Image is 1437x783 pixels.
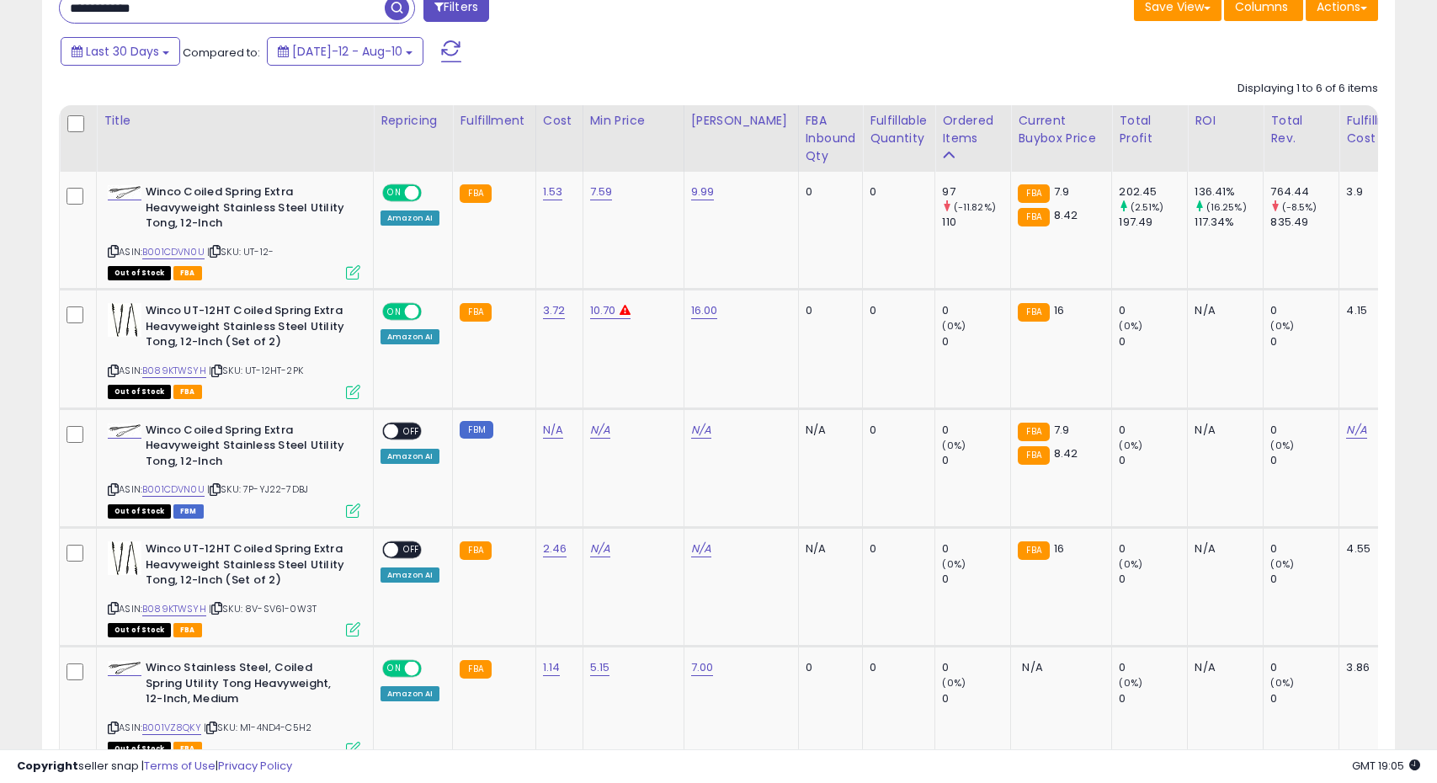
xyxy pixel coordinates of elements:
[460,112,528,130] div: Fulfillment
[1054,445,1078,461] span: 8.42
[142,245,205,259] a: B001CDVN0U
[1054,207,1078,223] span: 8.42
[1054,541,1064,557] span: 16
[1237,81,1378,97] div: Displaying 1 to 6 of 6 items
[1119,112,1180,147] div: Total Profit
[381,329,439,344] div: Amazon AI
[381,567,439,583] div: Amazon AI
[398,423,425,438] span: OFF
[146,541,350,593] b: Winco UT-12HT Coiled Spring Extra Heavyweight Stainless Steel Utility Tong, 12-Inch (Set of 2)
[1270,319,1294,333] small: (0%)
[870,112,928,147] div: Fulfillable Quantity
[942,319,966,333] small: (0%)
[1346,303,1405,318] div: 4.15
[806,184,850,200] div: 0
[1018,184,1049,203] small: FBA
[1054,184,1069,200] span: 7.9
[86,43,159,60] span: Last 30 Days
[691,659,714,676] a: 7.00
[691,184,715,200] a: 9.99
[173,623,202,637] span: FBA
[460,303,491,322] small: FBA
[691,422,711,439] a: N/A
[543,541,567,557] a: 2.46
[1346,184,1405,200] div: 3.9
[1195,303,1250,318] div: N/A
[1018,303,1049,322] small: FBA
[142,364,206,378] a: B089KTWSYH
[590,302,616,319] a: 10.70
[292,43,402,60] span: [DATE]-12 - Aug-10
[806,660,850,675] div: 0
[806,112,856,165] div: FBA inbound Qty
[1018,541,1049,560] small: FBA
[108,184,360,278] div: ASIN:
[1119,334,1187,349] div: 0
[942,660,1010,675] div: 0
[1270,691,1339,706] div: 0
[1195,112,1256,130] div: ROI
[108,303,141,337] img: 41TjC-5C1CL._SL40_.jpg
[806,303,850,318] div: 0
[1270,660,1339,675] div: 0
[543,184,563,200] a: 1.53
[144,758,216,774] a: Terms of Use
[108,623,171,637] span: All listings that are currently out of stock and unavailable for purchase on Amazon
[460,184,491,203] small: FBA
[870,541,922,557] div: 0
[108,423,360,516] div: ASIN:
[108,185,141,200] img: 21nwI7MRJKL._SL40_.jpg
[1119,184,1187,200] div: 202.45
[1119,557,1142,571] small: (0%)
[942,184,1010,200] div: 97
[381,112,445,130] div: Repricing
[942,112,1003,147] div: Ordered Items
[1119,423,1187,438] div: 0
[1119,303,1187,318] div: 0
[218,758,292,774] a: Privacy Policy
[419,662,446,676] span: OFF
[870,423,922,438] div: 0
[954,200,996,214] small: (-11.82%)
[1018,446,1049,465] small: FBA
[590,541,610,557] a: N/A
[1270,303,1339,318] div: 0
[108,661,141,675] img: 31eCb4tsAWL._SL40_.jpg
[870,660,922,675] div: 0
[1195,660,1250,675] div: N/A
[543,302,566,319] a: 3.72
[381,210,439,226] div: Amazon AI
[942,676,966,690] small: (0%)
[1270,557,1294,571] small: (0%)
[1346,112,1411,147] div: Fulfillment Cost
[146,184,350,236] b: Winco Coiled Spring Extra Heavyweight Stainless Steel Utility Tong, 12-Inch
[381,449,439,464] div: Amazon AI
[942,541,1010,557] div: 0
[61,37,180,66] button: Last 30 Days
[146,660,350,711] b: Winco Stainless Steel, Coiled Spring Utility Tong Heavyweight, 12-Inch, Medium
[1018,423,1049,441] small: FBA
[183,45,260,61] span: Compared to:
[209,364,303,377] span: | SKU: UT-12HT-2PK
[1018,112,1104,147] div: Current Buybox Price
[1119,691,1187,706] div: 0
[460,660,491,679] small: FBA
[1270,572,1339,587] div: 0
[590,184,613,200] a: 7.59
[1346,660,1405,675] div: 3.86
[108,541,360,635] div: ASIN:
[543,422,563,439] a: N/A
[1195,184,1263,200] div: 136.41%
[173,266,202,280] span: FBA
[1119,453,1187,468] div: 0
[1270,184,1339,200] div: 764.44
[108,303,360,397] div: ASIN:
[1206,200,1247,214] small: (16.25%)
[942,557,966,571] small: (0%)
[590,659,610,676] a: 5.15
[1270,112,1332,147] div: Total Rev.
[108,504,171,519] span: All listings that are currently out of stock and unavailable for purchase on Amazon
[1022,659,1042,675] span: N/A
[1054,422,1069,438] span: 7.9
[1119,572,1187,587] div: 0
